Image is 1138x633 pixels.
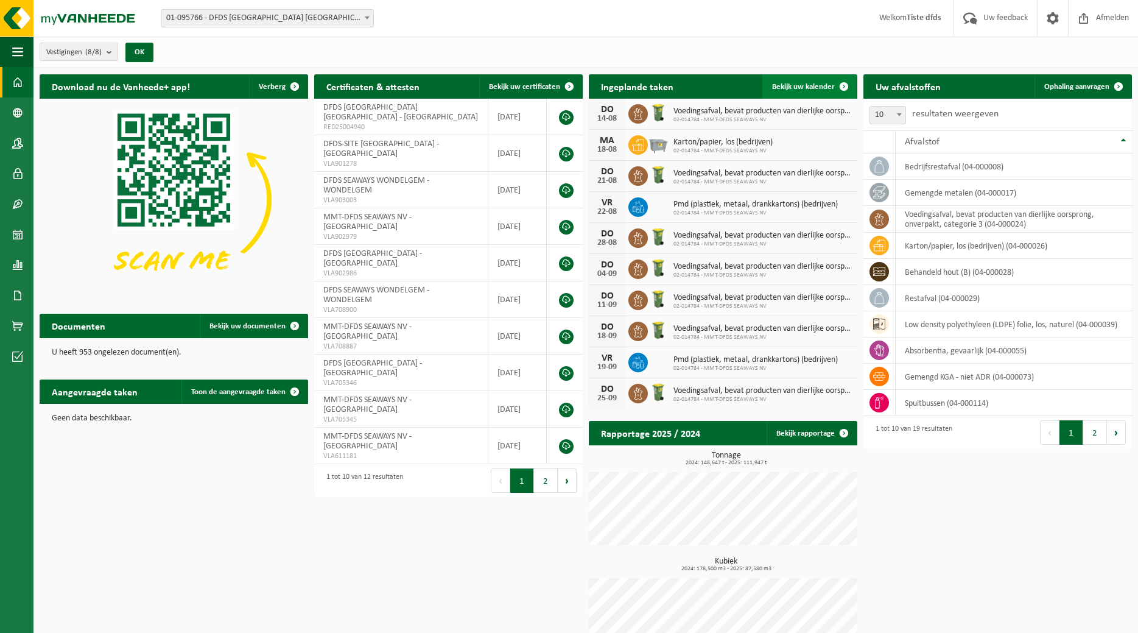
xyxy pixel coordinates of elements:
td: [DATE] [488,391,547,428]
button: Previous [491,469,510,493]
a: Ophaling aanvragen [1034,74,1131,99]
div: DO [595,167,619,177]
span: Verberg [259,83,286,91]
button: Next [558,469,577,493]
div: 19-09 [595,363,619,372]
img: WB-0140-HPE-GN-51 [648,258,669,278]
div: DO [595,322,619,332]
span: DFDS-SITE [GEOGRAPHIC_DATA] - [GEOGRAPHIC_DATA] [323,140,439,158]
span: 02-014784 - MMT-DFDS SEAWAYS NV [673,396,851,403]
td: [DATE] [488,208,547,245]
div: VR [595,353,619,363]
button: Previous [1040,420,1059,445]
span: MMT-DFDS SEAWAYS NV - [GEOGRAPHIC_DATA] [323,432,412,451]
span: Voedingsafval, bevat producten van dierlijke oorsprong, onverpakt, categorie 3 [673,169,851,179]
h3: Kubiek [595,557,857,572]
span: 02-014784 - MMT-DFDS SEAWAYS NV [673,365,838,372]
div: 18-08 [595,146,619,154]
span: Voedingsafval, bevat producten van dierlijke oorsprong, onverpakt, categorie 3 [673,324,851,334]
p: Geen data beschikbaar. [52,414,296,423]
div: MA [595,136,619,146]
td: [DATE] [488,318,547,355]
span: VLA705346 [323,378,479,388]
span: 02-014784 - MMT-DFDS SEAWAYS NV [673,272,851,279]
h2: Download nu de Vanheede+ app! [40,74,202,98]
td: [DATE] [488,428,547,464]
span: Pmd (plastiek, metaal, drankkartons) (bedrijven) [673,355,838,365]
h3: Tonnage [595,451,857,466]
span: 2024: 178,500 m3 - 2025: 87,580 m3 [595,566,857,572]
td: [DATE] [488,172,547,208]
span: 02-014784 - MMT-DFDS SEAWAYS NV [673,179,851,186]
span: 2024: 148,647 t - 2025: 111,947 t [595,460,857,466]
img: Download de VHEPlus App [40,99,308,300]
td: karton/papier, los (bedrijven) (04-000026) [896,233,1132,259]
span: 01-095766 - DFDS BELGIUM NV - GENT [161,10,373,27]
a: Bekijk uw certificaten [479,74,581,99]
span: Bekijk uw documenten [209,322,286,330]
span: Vestigingen [46,43,102,62]
a: Bekijk uw documenten [200,314,307,338]
div: 28-08 [595,239,619,247]
button: Verberg [249,74,307,99]
img: WB-2500-GAL-GY-01 [648,133,669,154]
h2: Documenten [40,314,118,338]
div: 21-08 [595,177,619,185]
span: Bekijk uw kalender [772,83,835,91]
span: Pmd (plastiek, metaal, drankkartons) (bedrijven) [673,200,838,210]
a: Bekijk rapportage [767,421,856,445]
span: DFDS SEAWAYS WONDELGEM - WONDELGEM [323,286,429,305]
count: (8/8) [85,48,102,56]
span: 10 [869,106,906,124]
span: DFDS [GEOGRAPHIC_DATA] [GEOGRAPHIC_DATA] - [GEOGRAPHIC_DATA] [323,103,478,122]
div: DO [595,384,619,394]
td: gemengde metalen (04-000017) [896,180,1132,206]
td: gemengd KGA - niet ADR (04-000073) [896,364,1132,390]
img: WB-0140-HPE-GN-51 [648,164,669,185]
span: VLA902986 [323,269,479,278]
span: Ophaling aanvragen [1044,83,1109,91]
div: 22-08 [595,208,619,216]
button: OK [125,43,153,62]
td: bedrijfsrestafval (04-000008) [896,154,1132,180]
div: 1 tot 10 van 12 resultaten [320,467,403,494]
td: [DATE] [488,135,547,172]
span: VLA705345 [323,415,479,425]
td: spuitbussen (04-000114) [896,390,1132,416]
span: 02-014784 - MMT-DFDS SEAWAYS NV [673,210,838,217]
span: Voedingsafval, bevat producten van dierlijke oorsprong, onverpakt, categorie 3 [673,386,851,396]
span: 01-095766 - DFDS BELGIUM NV - GENT [161,9,374,27]
span: Voedingsafval, bevat producten van dierlijke oorsprong, onverpakt, categorie 3 [673,293,851,303]
a: Bekijk uw kalender [762,74,856,99]
span: DFDS [GEOGRAPHIC_DATA] - [GEOGRAPHIC_DATA] [323,249,422,268]
span: VLA708900 [323,305,479,315]
td: [DATE] [488,99,547,135]
button: 1 [1059,420,1083,445]
span: DFDS SEAWAYS WONDELGEM - WONDELGEM [323,176,429,195]
span: Karton/papier, los (bedrijven) [673,138,773,147]
span: VLA708887 [323,342,479,352]
span: 02-014784 - MMT-DFDS SEAWAYS NV [673,147,773,155]
div: DO [595,229,619,239]
img: WB-0140-HPE-GN-51 [648,289,669,309]
div: VR [595,198,619,208]
td: voedingsafval, bevat producten van dierlijke oorsprong, onverpakt, categorie 3 (04-000024) [896,206,1132,233]
img: WB-0140-HPE-GN-51 [648,320,669,341]
td: [DATE] [488,245,547,281]
td: absorbentia, gevaarlijk (04-000055) [896,338,1132,364]
button: 1 [510,469,534,493]
span: 02-014784 - MMT-DFDS SEAWAYS NV [673,241,851,248]
span: DFDS [GEOGRAPHIC_DATA] - [GEOGRAPHIC_DATA] [323,359,422,378]
h2: Uw afvalstoffen [863,74,953,98]
span: VLA903003 [323,196,479,205]
span: 10 [870,107,905,124]
span: 02-014784 - MMT-DFDS SEAWAYS NV [673,116,851,124]
div: 18-09 [595,332,619,341]
h2: Rapportage 2025 / 2024 [589,421,712,445]
span: Voedingsafval, bevat producten van dierlijke oorsprong, onverpakt, categorie 3 [673,262,851,272]
div: DO [595,291,619,301]
h2: Ingeplande taken [589,74,686,98]
strong: Tiste dfds [907,13,941,23]
span: 02-014784 - MMT-DFDS SEAWAYS NV [673,334,851,341]
span: VLA611181 [323,451,479,461]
